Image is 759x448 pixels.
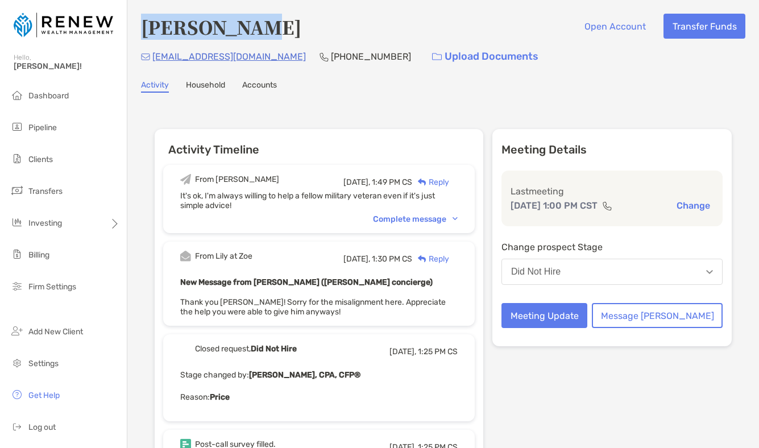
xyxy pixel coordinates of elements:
img: Phone Icon [320,52,329,61]
img: button icon [432,53,442,61]
p: [PHONE_NUMBER] [331,49,411,64]
img: transfers icon [10,184,24,197]
div: From Lily at Zoe [195,251,252,261]
img: clients icon [10,152,24,165]
p: [DATE] 1:00 PM CST [511,198,598,213]
span: Thank you [PERSON_NAME]! Sorry for the misalignment here. Appreciate the help you were able to gi... [180,297,446,317]
a: Accounts [242,80,277,93]
button: Transfer Funds [663,14,745,39]
img: Reply icon [418,179,426,186]
img: firm-settings icon [10,279,24,293]
span: Get Help [28,391,60,400]
p: Reason: [180,390,458,404]
p: Stage changed by: [180,368,458,382]
h6: Activity Timeline [155,129,483,156]
span: Firm Settings [28,282,76,292]
div: Did Not Hire [511,267,561,277]
p: [EMAIL_ADDRESS][DOMAIN_NAME] [152,49,306,64]
span: 1:30 PM CS [372,254,412,264]
img: Open dropdown arrow [706,270,713,274]
img: Event icon [180,251,191,262]
span: [DATE], [343,254,370,264]
span: Add New Client [28,327,83,337]
span: 1:25 PM CS [418,347,458,356]
button: Open Account [575,14,654,39]
button: Message [PERSON_NAME] [592,303,723,328]
a: Upload Documents [425,44,546,69]
span: Pipeline [28,123,57,132]
img: Event icon [180,343,191,354]
img: communication type [602,201,612,210]
span: Dashboard [28,91,69,101]
b: Did Not Hire [251,344,297,354]
span: Log out [28,422,56,432]
b: New Message from [PERSON_NAME] ([PERSON_NAME] concierge) [180,277,433,287]
div: It's ok, I'm always willing to help a fellow military veteran even if it's just simple advice! [180,191,458,210]
h4: [PERSON_NAME] [141,14,301,40]
span: 1:49 PM CS [372,177,412,187]
div: Complete message [373,214,458,224]
button: Did Not Hire [501,259,723,285]
b: [PERSON_NAME], CPA, CFP® [249,370,360,380]
img: Email Icon [141,53,150,60]
div: From [PERSON_NAME] [195,175,279,184]
a: Activity [141,80,169,93]
button: Change [673,200,714,211]
span: Clients [28,155,53,164]
img: Event icon [180,174,191,185]
span: Investing [28,218,62,228]
span: Transfers [28,186,63,196]
img: settings icon [10,356,24,370]
p: Meeting Details [501,143,723,157]
a: Household [186,80,225,93]
img: Chevron icon [453,217,458,221]
div: Closed request, [195,344,297,354]
span: [DATE], [389,347,416,356]
img: dashboard icon [10,88,24,102]
img: add_new_client icon [10,324,24,338]
div: Reply [412,176,449,188]
div: Reply [412,253,449,265]
img: Reply icon [418,255,426,263]
button: Meeting Update [501,303,587,328]
span: Settings [28,359,59,368]
span: [DATE], [343,177,370,187]
img: investing icon [10,215,24,229]
b: Price [210,392,230,402]
img: pipeline icon [10,120,24,134]
span: Billing [28,250,49,260]
img: Zoe Logo [14,5,113,45]
img: get-help icon [10,388,24,401]
p: Change prospect Stage [501,240,723,254]
img: billing icon [10,247,24,261]
img: logout icon [10,420,24,433]
p: Last meeting [511,184,714,198]
span: [PERSON_NAME]! [14,61,120,71]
